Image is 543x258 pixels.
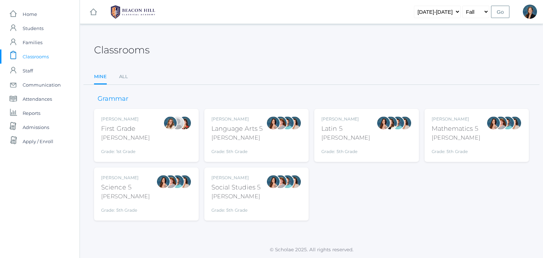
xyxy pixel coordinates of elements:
div: [PERSON_NAME] [432,134,480,142]
div: [PERSON_NAME] [101,175,150,181]
div: Cari Burke [398,116,412,130]
div: Grade: 5th Grade [432,145,480,155]
div: Sarah Bence [273,116,287,130]
div: [PERSON_NAME] [211,134,263,142]
div: [PERSON_NAME] [101,192,150,201]
div: First Grade [101,124,150,134]
a: All [119,70,128,84]
span: Home [23,7,37,21]
span: Classrooms [23,49,49,64]
span: Apply / Enroll [23,134,53,148]
div: Westen Taylor [280,116,294,130]
h3: Grammar [94,95,132,102]
div: Grade: 5th Grade [321,145,370,155]
div: Rebecca Salazar [376,116,391,130]
p: © Scholae 2025. All rights reserved. [80,246,543,253]
img: BHCALogos-05-308ed15e86a5a0abce9b8dd61676a3503ac9727e845dece92d48e8588c001991.png [106,3,159,21]
div: Sarah Bence [494,116,508,130]
div: Sarah Bence [273,175,287,189]
div: [PERSON_NAME] [101,116,150,122]
div: [PERSON_NAME] [211,192,261,201]
div: [PERSON_NAME] [321,134,370,142]
span: Reports [23,106,40,120]
div: Social Studies 5 [211,183,261,192]
div: Jaimie Watson [170,116,185,130]
div: Cari Burke [287,175,302,189]
div: Rebecca Salazar [156,175,170,189]
span: Students [23,21,43,35]
div: [PERSON_NAME] [321,116,370,122]
div: Rebecca Salazar [266,175,280,189]
div: Cari Burke [177,175,192,189]
div: Grade: 1st Grade [101,145,150,155]
div: Mathematics 5 [432,124,480,134]
div: Grade: 5th Grade [101,204,150,213]
span: Communication [23,78,61,92]
div: Science 5 [101,183,150,192]
div: Rebecca Salazar [486,116,501,130]
div: Sarah Bence [163,175,177,189]
div: Westen Taylor [501,116,515,130]
span: Families [23,35,42,49]
div: Cari Burke [508,116,522,130]
span: Attendances [23,92,52,106]
div: Westen Taylor [170,175,185,189]
input: Go [491,6,509,18]
div: Allison Smith [523,5,537,19]
div: [PERSON_NAME] [101,134,150,142]
div: [PERSON_NAME] [432,116,480,122]
div: Rebecca Salazar [266,116,280,130]
div: Westen Taylor [280,175,294,189]
div: Grade: 5th Grade [211,204,261,213]
span: Admissions [23,120,49,134]
div: [PERSON_NAME] [211,116,263,122]
h2: Classrooms [94,45,150,55]
div: Cari Burke [287,116,302,130]
div: Heather Wallock [177,116,192,130]
div: [PERSON_NAME] [211,175,261,181]
a: Mine [94,70,107,85]
div: Liv Barber [163,116,177,130]
div: Teresa Deutsch [384,116,398,130]
div: Westen Taylor [391,116,405,130]
div: Language Arts 5 [211,124,263,134]
span: Staff [23,64,33,78]
div: Grade: 5th Grade [211,145,263,155]
div: Latin 5 [321,124,370,134]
